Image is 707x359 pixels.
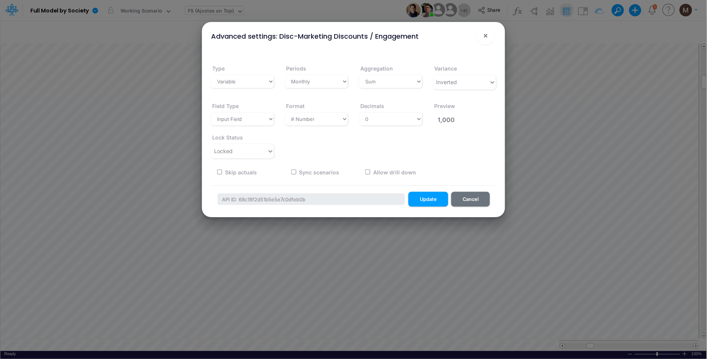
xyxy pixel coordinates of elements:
label: Lock Status [211,131,243,144]
div: Locked [214,147,233,155]
div: Advanced settings: Disc-Marketing Discounts / Engagement [211,31,419,41]
button: Close [477,27,495,45]
label: Format [285,99,305,113]
button: Update [408,192,448,207]
span: Inverted [436,79,457,85]
span: × [483,31,488,40]
button: Cancel [451,192,490,207]
label: Type [211,62,225,75]
label: Periods [285,62,307,75]
label: Decimals [359,99,384,113]
label: Skip actuals [224,168,257,176]
label: Aggregation [359,62,393,75]
label: Allow drill down [372,168,416,176]
label: Preview [433,99,455,113]
span: Locked [214,148,233,154]
div: Inverted [436,78,457,86]
label: Field Type [211,99,239,113]
label: Variance [433,62,457,75]
label: Sync scenarios [298,168,339,176]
